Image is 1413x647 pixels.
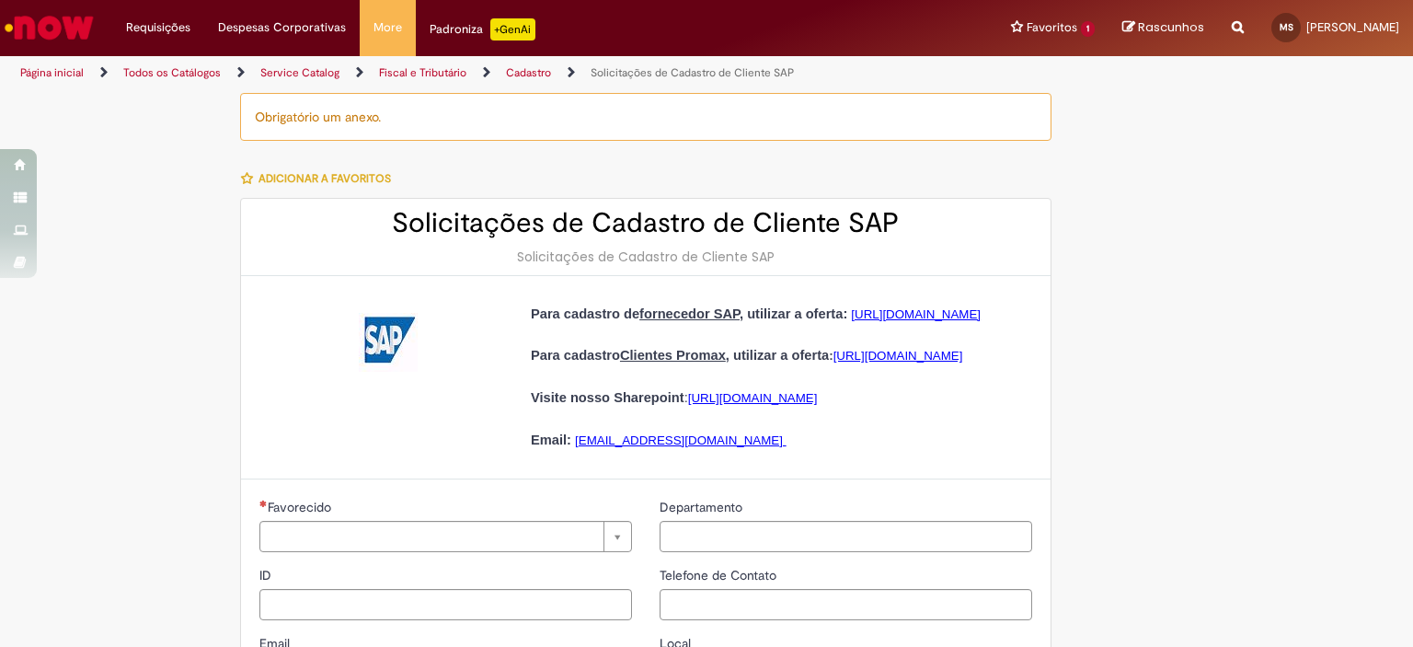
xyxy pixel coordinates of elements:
[430,18,535,40] div: Padroniza
[373,18,402,37] span: More
[575,433,783,447] a: [EMAIL_ADDRESS][DOMAIN_NAME]
[833,349,963,363] a: [URL][DOMAIN_NAME]
[684,390,688,405] span: :
[1280,21,1293,33] span: MS
[1306,19,1399,35] span: [PERSON_NAME]
[240,159,401,198] button: Adicionar a Favoritos
[240,93,1051,141] div: Obrigatório um anexo.
[259,589,632,620] input: ID
[218,18,346,37] span: Despesas Corporativas
[260,65,339,80] a: Service Catalog
[688,391,818,405] a: [URL][DOMAIN_NAME]
[829,349,833,363] span: :
[259,567,275,583] span: ID
[531,348,829,363] span: Para cadastro , utilizar a oferta
[1081,21,1095,37] span: 1
[123,65,221,80] a: Todos os Catálogos
[620,348,726,363] u: Clientes Promax
[20,65,84,80] a: Página inicial
[660,499,746,515] span: Departamento
[259,521,632,552] a: Limpar campo Favorecido
[851,307,981,321] a: [URL][DOMAIN_NAME]
[259,500,268,507] span: Necessários
[14,56,928,90] ul: Trilhas de página
[531,390,684,405] span: Visite nosso Sharepoint
[1027,18,1077,37] span: Favoritos
[1138,18,1204,36] span: Rascunhos
[268,499,335,515] span: Necessários - Favorecido
[379,65,466,80] a: Fiscal e Tributário
[531,433,571,447] span: Email:
[259,248,1032,266] div: Solicitações de Cadastro de Cliente SAP
[531,306,847,321] span: Para cadastro de , utilizar a oferta:
[259,208,1032,238] h2: Solicitações de Cadastro de Cliente SAP
[126,18,190,37] span: Requisições
[660,521,1032,552] input: Departamento
[490,18,535,40] p: +GenAi
[660,567,780,583] span: Telefone de Contato
[506,65,551,80] a: Cadastro
[1122,19,1204,37] a: Rascunhos
[2,9,97,46] img: ServiceNow
[591,65,794,80] a: Solicitações de Cadastro de Cliente SAP
[359,313,418,372] img: Solicitações de Cadastro de Cliente SAP
[639,306,740,321] u: fornecedor SAP
[660,589,1032,620] input: Telefone de Contato
[258,171,391,186] span: Adicionar a Favoritos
